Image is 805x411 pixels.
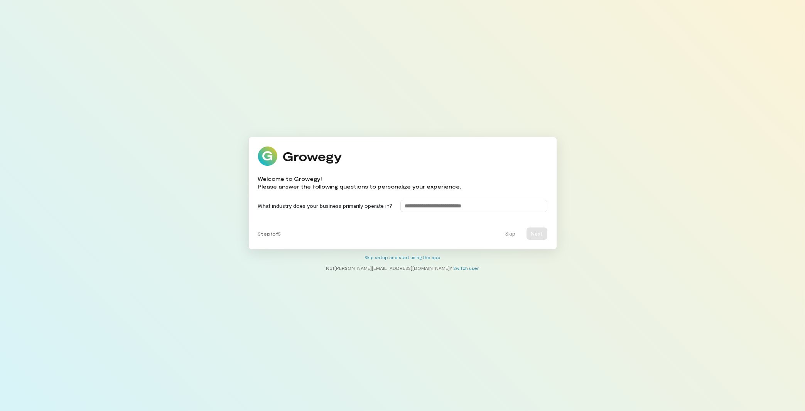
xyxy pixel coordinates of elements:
[326,265,452,271] span: Not [PERSON_NAME][EMAIL_ADDRESS][DOMAIN_NAME] ?
[501,227,520,240] button: Skip
[365,254,440,260] a: Skip setup and start using the app
[527,227,547,240] button: Next
[258,202,393,210] label: What industry does your business primarily operate in?
[454,265,479,271] a: Switch user
[258,231,281,237] span: Step 1 of 5
[258,147,342,166] img: Growegy logo
[258,175,461,190] div: Welcome to Growegy! Please answer the following questions to personalize your experience.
